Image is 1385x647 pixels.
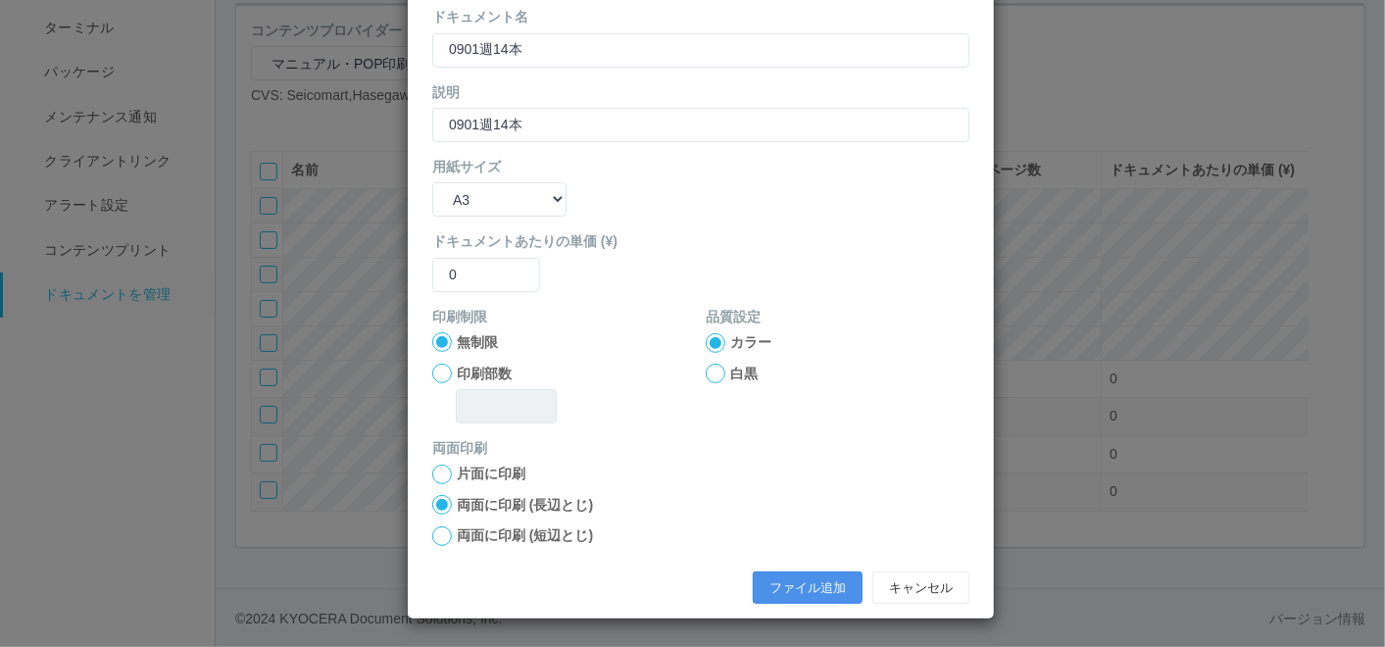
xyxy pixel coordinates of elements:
label: カラー [730,332,771,353]
label: 品質設定 [706,307,761,327]
label: ドキュメント名 [432,7,528,27]
label: 印刷部数 [457,364,512,384]
label: 両面印刷 [432,438,487,459]
button: ファイル追加 [753,572,863,605]
label: 用紙サイズ [432,157,501,177]
label: 両面に印刷 (短辺とじ) [457,525,593,546]
label: ドキュメントあたりの単価 (¥) [432,231,969,252]
label: 両面に印刷 (長辺とじ) [457,495,593,516]
label: 無制限 [457,332,498,353]
label: 説明 [432,82,460,103]
label: 印刷制限 [432,307,487,327]
button: キャンセル [872,572,969,605]
label: 白黒 [730,364,758,384]
label: 片面に印刷 [457,464,525,484]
